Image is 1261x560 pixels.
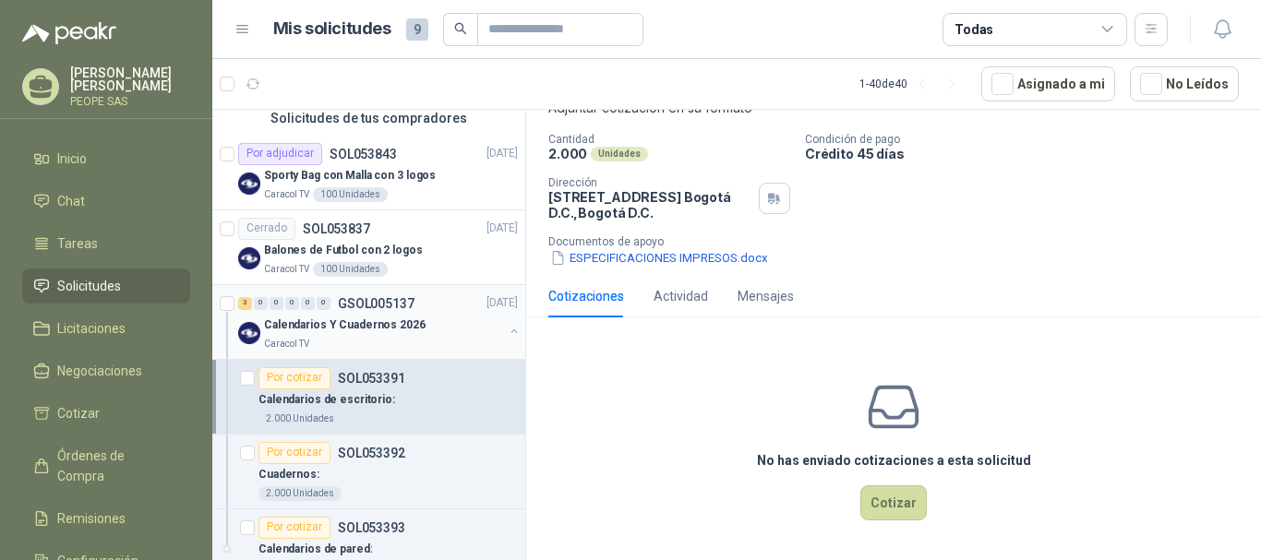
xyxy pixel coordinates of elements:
p: Balones de Futbol con 2 logos [264,242,423,259]
a: Solicitudes [22,268,190,304]
span: Chat [57,191,85,211]
a: Cotizar [22,396,190,431]
div: Solicitudes de tus compradores [212,101,525,136]
div: 0 [285,297,299,310]
a: Por adjudicarSOL053843[DATE] Company LogoSporty Bag con Malla con 3 logosCaracol TV100 Unidades [212,136,525,210]
img: Company Logo [238,173,260,195]
span: Inicio [57,149,87,169]
p: Cantidad [548,133,790,146]
span: Tareas [57,233,98,254]
h1: Mis solicitudes [273,16,391,42]
div: 3 [238,297,252,310]
div: 100 Unidades [313,187,388,202]
span: Órdenes de Compra [57,446,173,486]
button: ESPECIFICACIONES IMPRESOS.docx [548,248,770,268]
a: 3 0 0 0 0 0 GSOL005137[DATE] Company LogoCalendarios Y Cuadernos 2026Caracol TV [238,292,522,351]
div: 2.000 Unidades [258,411,342,426]
div: 0 [317,297,330,310]
p: Cuadernos: [258,466,319,483]
p: Caracol TV [264,337,309,351]
img: Company Logo [238,322,260,344]
p: Condición de pago [805,133,1254,146]
div: Por cotizar [258,442,330,464]
a: Remisiones [22,501,190,536]
button: No Leídos [1130,66,1239,101]
a: Chat [22,184,190,219]
a: Órdenes de Compra [22,438,190,494]
span: Licitaciones [57,318,126,339]
div: 2.000 Unidades [258,486,342,501]
a: Por cotizarSOL053392Cuadernos:2.000 Unidades [212,435,525,509]
p: [DATE] [486,145,518,162]
div: 1 - 40 de 40 [859,69,967,99]
p: Sporty Bag con Malla con 3 logos [264,167,436,185]
p: Documentos de apoyo [548,235,1254,248]
p: SOL053392 [338,447,405,459]
p: [DATE] [486,220,518,237]
div: Por cotizar [258,367,330,389]
p: Calendarios de escritorio: [258,391,395,409]
h3: No has enviado cotizaciones a esta solicitud [757,450,1031,471]
div: Actividad [654,286,708,306]
div: Todas [955,19,993,40]
a: Inicio [22,141,190,176]
p: SOL053837 [303,222,370,235]
div: Unidades [591,147,648,161]
div: Cerrado [238,218,295,240]
a: Licitaciones [22,311,190,346]
div: 100 Unidades [313,262,388,277]
div: Mensajes [738,286,794,306]
p: Crédito 45 días [805,146,1254,161]
p: [PERSON_NAME] [PERSON_NAME] [70,66,190,92]
p: Calendarios de pared: [258,541,372,558]
button: Asignado a mi [981,66,1115,101]
a: Tareas [22,226,190,261]
span: Remisiones [57,508,126,529]
p: SOL053393 [338,521,405,534]
a: CerradoSOL053837[DATE] Company LogoBalones de Futbol con 2 logosCaracol TV100 Unidades [212,210,525,285]
p: GSOL005137 [338,297,414,310]
p: SOL053391 [338,372,405,385]
p: SOL053843 [330,148,397,161]
div: Cotizaciones [548,286,624,306]
p: Caracol TV [264,262,309,277]
div: 0 [270,297,283,310]
p: 2.000 [548,146,587,161]
div: 0 [254,297,268,310]
div: 0 [301,297,315,310]
span: 9 [406,18,428,41]
p: [STREET_ADDRESS] Bogotá D.C. , Bogotá D.C. [548,189,751,220]
p: Dirección [548,176,751,189]
div: Por cotizar [258,517,330,539]
p: [DATE] [486,294,518,312]
a: Por cotizarSOL053391Calendarios de escritorio:2.000 Unidades [212,360,525,435]
span: Solicitudes [57,276,121,296]
span: Negociaciones [57,361,142,381]
span: Cotizar [57,403,100,423]
p: PEOPE SAS [70,96,190,107]
div: Por adjudicar [238,143,322,165]
button: Cotizar [860,485,927,520]
img: Company Logo [238,247,260,269]
p: Calendarios Y Cuadernos 2026 [264,316,426,334]
a: Negociaciones [22,353,190,388]
span: search [454,22,467,35]
p: Caracol TV [264,187,309,202]
img: Logo peakr [22,22,116,44]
